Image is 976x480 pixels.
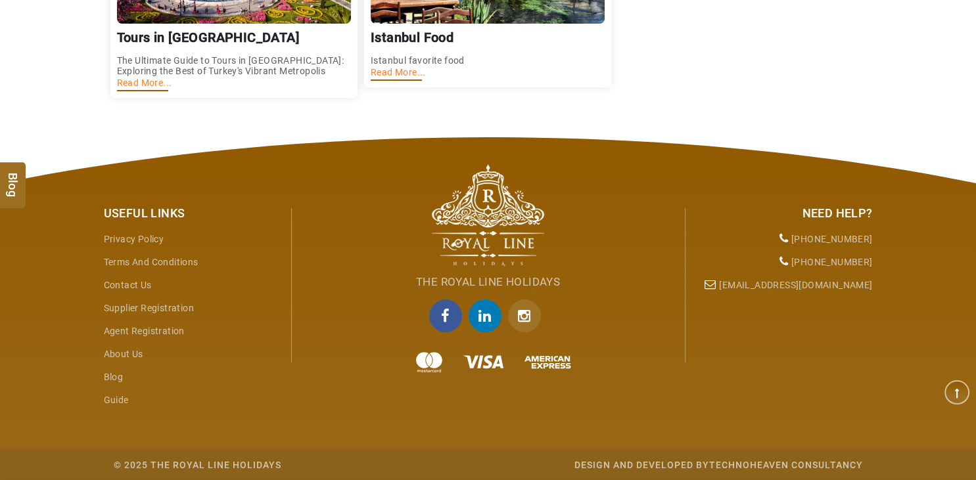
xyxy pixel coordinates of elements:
a: Agent Registration [104,326,185,336]
a: Technoheaven Consultancy [709,460,863,470]
p: Istanbul favorite food [371,55,605,66]
a: Terms and Conditions [104,257,198,267]
div: Need Help? [695,205,873,222]
span: Blog [5,173,22,184]
a: linkedin [469,299,508,332]
a: Instagram [508,299,547,332]
a: guide [104,395,129,405]
h3: Tours in [GEOGRAPHIC_DATA] [117,30,351,45]
img: The Royal Line Holidays [432,164,544,266]
a: Contact Us [104,280,152,290]
a: Read More... [371,67,426,77]
a: [EMAIL_ADDRESS][DOMAIN_NAME] [719,280,872,290]
li: [PHONE_NUMBER] [695,251,873,274]
a: Blog [104,372,124,382]
h3: Istanbul Food [371,30,605,45]
a: Supplier Registration [104,303,194,313]
a: About Us [104,349,143,359]
div: Useful Links [104,205,281,222]
div: © 2025 The Royal Line Holidays [114,458,281,471]
li: [PHONE_NUMBER] [695,228,873,251]
a: Read More... [117,77,172,88]
div: Design and Developed by [370,458,863,471]
a: Privacy Policy [104,234,164,244]
span: The Royal Line Holidays [416,275,560,288]
a: facebook [429,299,469,332]
p: The Ultimate Guide to Tours in [GEOGRAPHIC_DATA]: Exploring the Best of Turkey's Vibrant Metropolis [117,55,351,76]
